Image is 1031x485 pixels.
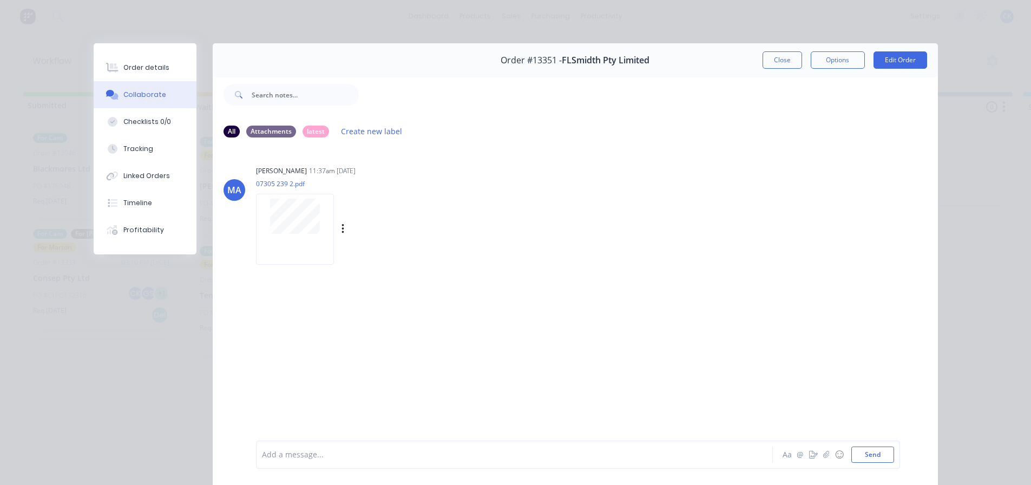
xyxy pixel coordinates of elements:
[833,448,846,461] button: ☺
[336,124,408,139] button: Create new label
[94,162,196,189] button: Linked Orders
[874,51,927,69] button: Edit Order
[794,448,807,461] button: @
[309,166,356,176] div: 11:37am [DATE]
[256,166,307,176] div: [PERSON_NAME]
[123,63,169,73] div: Order details
[94,217,196,244] button: Profitability
[94,135,196,162] button: Tracking
[123,117,171,127] div: Checklists 0/0
[94,81,196,108] button: Collaborate
[851,447,894,463] button: Send
[123,225,164,235] div: Profitability
[303,126,329,137] div: latest
[246,126,296,137] div: Attachments
[562,55,649,65] span: FLSmidth Pty Limited
[227,183,241,196] div: MA
[256,179,455,188] p: 07305 239 2.pdf
[123,171,170,181] div: Linked Orders
[123,198,152,208] div: Timeline
[94,189,196,217] button: Timeline
[94,54,196,81] button: Order details
[811,51,865,69] button: Options
[123,90,166,100] div: Collaborate
[763,51,802,69] button: Close
[123,144,153,154] div: Tracking
[94,108,196,135] button: Checklists 0/0
[781,448,794,461] button: Aa
[224,126,240,137] div: All
[252,84,359,106] input: Search notes...
[501,55,562,65] span: Order #13351 -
